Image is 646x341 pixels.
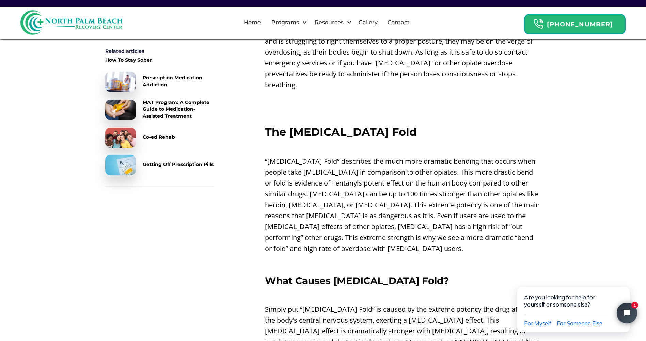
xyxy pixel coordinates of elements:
p: “[MEDICAL_DATA] Fold” describes the much more dramatic bending that occurs when people take [MEDI... [265,156,541,254]
div: Programs [270,18,301,27]
a: How To Stay Sober [105,57,214,65]
div: MAT Program: A Complete Guide to Medication-Assisted Treatment [143,99,214,119]
strong: The [MEDICAL_DATA] Fold [265,125,417,138]
iframe: Tidio Chat [503,265,646,341]
a: Getting Off Prescription Pills [105,155,214,175]
div: Programs [266,12,309,33]
a: Gallery [354,12,382,33]
img: Header Calendar Icons [533,19,543,29]
div: Related articles [105,48,214,55]
a: MAT Program: A Complete Guide to Medication-Assisted Treatment [105,99,214,121]
a: Prescription Medication Addiction [105,72,214,92]
div: Prescription Medication Addiction [143,74,214,88]
a: Contact [383,12,414,33]
a: Header Calendar Icons[PHONE_NUMBER] [524,11,626,34]
p: ‍ [265,108,541,119]
div: Resources [309,12,353,33]
strong: [PHONE_NUMBER] [547,20,613,28]
a: Co-ed Rehab [105,128,214,148]
p: ‍ [265,94,541,105]
div: Co-ed Rehab [143,134,175,140]
strong: What Causes [MEDICAL_DATA] Fold? [265,275,449,286]
div: Getting Off Prescription Pills [143,161,214,168]
p: ‍ [265,290,541,300]
div: Resources [313,18,345,27]
p: ‍ [265,257,541,268]
div: How To Stay Sober [105,57,152,63]
p: ‍ [265,142,541,152]
a: Home [240,12,265,33]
